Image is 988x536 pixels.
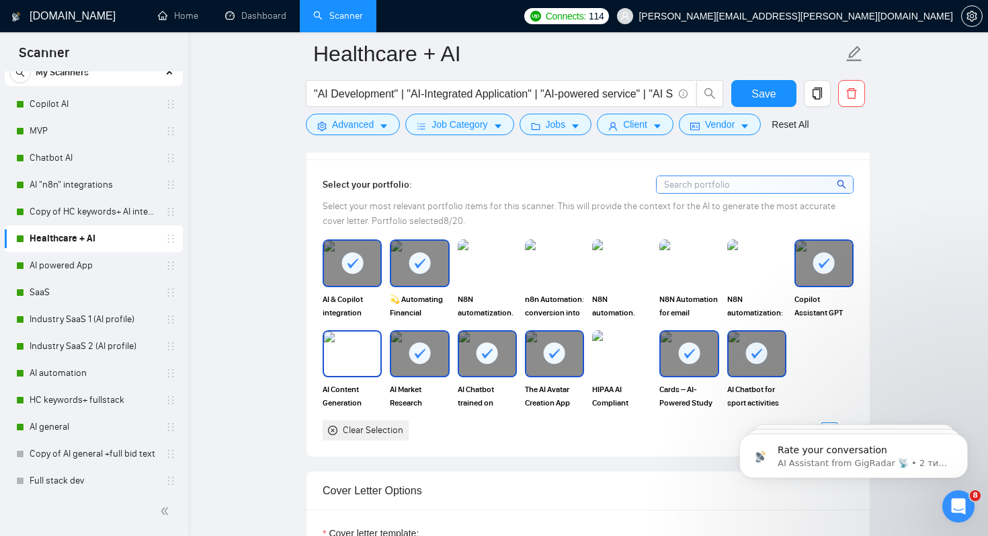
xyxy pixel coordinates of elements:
[30,387,157,414] a: HC keywords+ fullstack
[657,176,853,193] input: Search portfolio
[390,293,449,319] span: 💫 Automating Financial Reconciliation with N8N
[417,121,426,131] span: bars
[751,85,776,102] span: Save
[390,383,449,410] span: AI Market Research Platform
[165,341,176,352] span: holder
[165,180,176,190] span: holder
[592,383,651,410] span: HIPAA AI Compliant Platform
[165,422,176,432] span: holder
[696,80,723,107] button: search
[620,11,630,21] span: user
[313,37,843,71] input: Scanner name...
[8,43,80,71] span: Scanner
[323,471,854,510] div: Cover Letter Options
[731,80,796,107] button: Save
[846,45,863,63] span: edit
[158,10,198,22] a: homeHome
[653,121,662,131] span: caret-down
[343,423,403,438] div: Clear Selection
[659,383,718,410] span: Cards – AI-Powered Study Tool
[493,121,503,131] span: caret-down
[458,239,517,286] img: portfolio thumbnail image
[332,117,374,132] span: Advanced
[225,10,286,22] a: dashboardDashboard
[165,233,176,244] span: holder
[679,89,688,98] span: info-circle
[30,252,157,279] a: AI powered App
[962,11,982,22] span: setting
[10,68,30,77] span: search
[323,200,835,227] span: Select your most relevant portfolio items for this scanner. This will provide the context for the...
[679,114,761,135] button: idcardVendorcaret-down
[431,117,487,132] span: Job Category
[30,145,157,171] a: Chatbot AI
[458,293,517,319] span: N8N automatization. AudioBrief.
[525,293,584,319] span: n8n Automation: conversion into valuable info data conclusions
[804,80,831,107] button: copy
[165,99,176,110] span: holder
[970,490,981,501] span: 8
[165,287,176,298] span: holder
[165,260,176,271] span: holder
[961,5,983,27] button: setting
[659,293,718,319] span: N8N Automation for email analytics and main insights tracking
[30,225,157,252] a: Healthcare + AI
[30,467,157,494] a: Full stack dev
[313,10,363,22] a: searchScanner
[705,117,735,132] span: Vendor
[165,206,176,217] span: holder
[30,414,157,441] a: AI general
[165,314,176,325] span: holder
[659,239,718,286] img: portfolio thumbnail image
[961,11,983,22] a: setting
[740,121,749,131] span: caret-down
[165,395,176,406] span: holder
[697,87,723,100] span: search
[794,293,854,319] span: Copilot Assistant GPT for Construction Knowledge Base
[546,117,566,132] span: Jobs
[589,9,604,24] span: 114
[317,121,327,131] span: setting
[592,239,651,286] img: portfolio thumbnail image
[727,239,786,286] img: portfolio thumbnail image
[525,239,584,286] img: portfolio thumbnail image
[30,198,157,225] a: Copy of HC keywords+ AI integration
[942,490,975,523] iframe: Intercom live chat
[165,368,176,379] span: holder
[165,126,176,137] span: holder
[805,87,830,100] span: copy
[379,121,388,131] span: caret-down
[458,383,517,410] span: AI Chatbot trained on Company Data for Employees
[772,117,809,132] a: Reset All
[30,91,157,118] a: Copilot AI
[592,330,651,377] img: portfolio thumbnail image
[597,114,673,135] button: userClientcaret-down
[30,306,157,333] a: Industry SaaS 1 (AI profile)
[165,153,176,163] span: holder
[520,114,592,135] button: folderJobscaret-down
[839,87,864,100] span: delete
[165,475,176,486] span: holder
[324,332,380,376] img: portfolio thumbnail image
[531,121,540,131] span: folder
[30,171,157,198] a: AI "n8n" integrations
[30,118,157,145] a: MVP
[719,406,988,500] iframe: Intercom notifications повідомлення
[30,360,157,387] a: AI automation
[323,179,412,190] span: Select your portfolio:
[727,383,786,410] span: AI Chatbot for sport activities
[36,59,89,86] span: My Scanners
[727,293,786,319] span: N8N automatization: creating viral VEO3 videos ideas and storing them.
[608,121,618,131] span: user
[314,85,673,102] input: Search Freelance Jobs...
[405,114,513,135] button: barsJob Categorycaret-down
[323,383,382,410] span: AI Content Generation solution
[30,279,157,306] a: SaaS
[30,441,157,467] a: Copy of AI general +full bid text
[323,293,382,319] span: AI & Copilot integration Healthcare platform
[546,9,586,24] span: Connects:
[838,80,865,107] button: delete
